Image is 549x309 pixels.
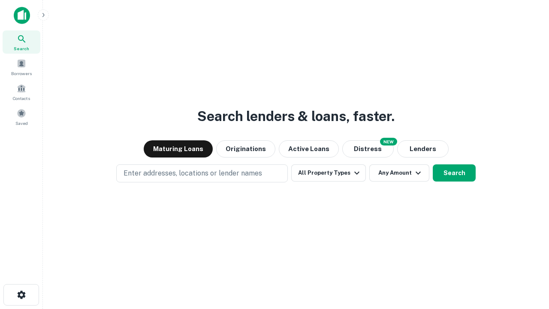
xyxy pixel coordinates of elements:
[216,140,275,158] button: Originations
[11,70,32,77] span: Borrowers
[279,140,339,158] button: Active Loans
[3,30,40,54] a: Search
[14,7,30,24] img: capitalize-icon.png
[291,164,366,182] button: All Property Types
[15,120,28,127] span: Saved
[433,164,476,182] button: Search
[3,80,40,103] a: Contacts
[197,106,395,127] h3: Search lenders & loans, faster.
[13,95,30,102] span: Contacts
[369,164,429,182] button: Any Amount
[116,164,288,182] button: Enter addresses, locations or lender names
[124,168,262,179] p: Enter addresses, locations or lender names
[380,138,397,145] div: NEW
[342,140,394,158] button: Search distressed loans with lien and other non-mortgage details.
[14,45,29,52] span: Search
[3,105,40,128] a: Saved
[397,140,449,158] button: Lenders
[506,240,549,282] iframe: Chat Widget
[3,55,40,79] a: Borrowers
[144,140,213,158] button: Maturing Loans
